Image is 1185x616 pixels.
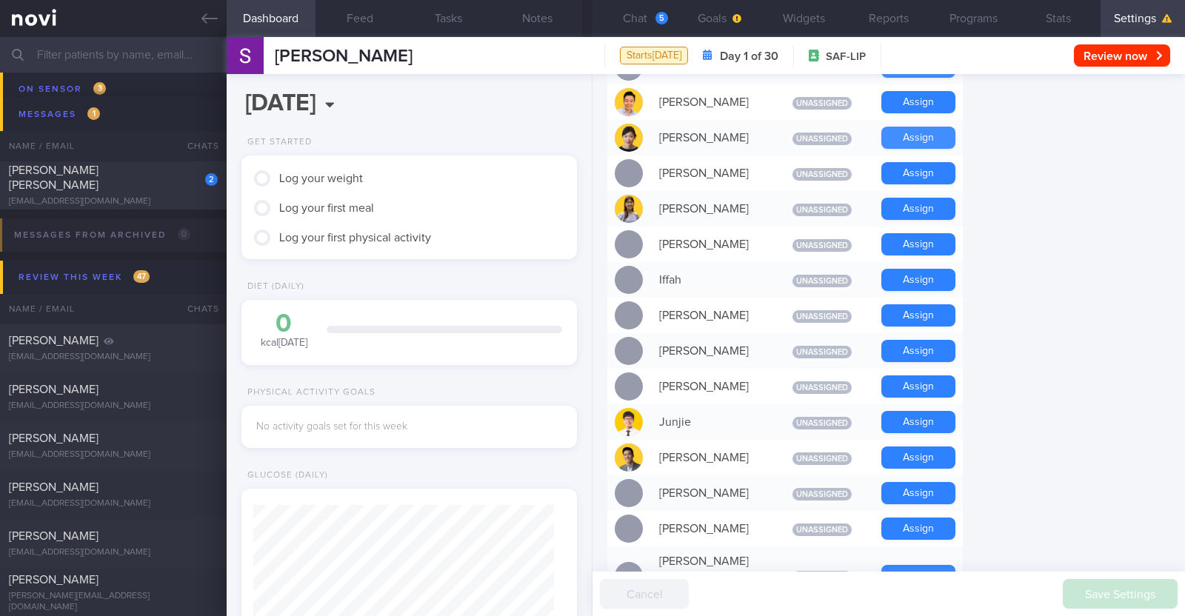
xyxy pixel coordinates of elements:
div: 2 [205,173,218,186]
button: Assign [881,162,955,184]
div: Chats [167,131,227,161]
div: Physical Activity Goals [241,387,375,398]
div: [EMAIL_ADDRESS][DOMAIN_NAME] [9,352,218,363]
span: Unassigned [792,417,852,429]
button: Assign [881,269,955,291]
div: Junjie [652,407,770,437]
span: SAF-LIP [826,50,866,64]
button: Assign [881,518,955,540]
button: Assign [881,304,955,327]
div: [PERSON_NAME][EMAIL_ADDRESS][DOMAIN_NAME] [9,591,218,613]
span: Unassigned [792,275,852,287]
button: Assign [881,198,955,220]
button: Assign [881,375,955,398]
div: [PERSON_NAME] [652,443,770,472]
span: [PERSON_NAME] [9,432,99,444]
div: Iffah [652,265,770,295]
div: Messages from Archived [10,225,194,245]
div: Glucose (Daily) [241,470,328,481]
div: [PERSON_NAME] [652,87,770,117]
button: Assign [881,233,955,255]
span: [PERSON_NAME] [275,47,413,65]
div: [PERSON_NAME] [652,301,770,330]
div: 5 [655,12,668,24]
span: [PERSON_NAME] [9,481,99,493]
div: [EMAIL_ADDRESS][DOMAIN_NAME] [9,76,218,87]
button: Review now [1074,44,1170,67]
div: [EMAIL_ADDRESS][DOMAIN_NAME] [9,401,218,412]
div: [EMAIL_ADDRESS][DOMAIN_NAME] [9,547,218,558]
button: Assign [881,565,955,587]
span: [PERSON_NAME] [9,335,99,346]
button: Assign [881,446,955,469]
span: 47 [133,270,150,283]
div: No activity goals set for this week [256,421,562,434]
button: Assign [881,91,955,113]
span: Unassigned [792,97,852,110]
strong: Day 1 of 30 [720,49,778,64]
span: Unassigned [792,381,852,394]
button: Assign [881,340,955,362]
span: 0 [178,228,190,241]
div: [PERSON_NAME] [652,123,770,153]
span: Unassigned [792,346,852,358]
span: Unassigned [792,239,852,252]
span: Unassigned [792,571,852,583]
button: Assign [881,482,955,504]
span: Unassigned [792,452,852,465]
div: [EMAIL_ADDRESS][DOMAIN_NAME] [9,196,218,207]
div: [PERSON_NAME] [652,194,770,224]
div: 0 [256,311,312,337]
button: Assign [881,127,955,149]
span: [PERSON_NAME] [9,384,99,395]
div: [PERSON_NAME] [652,336,770,366]
span: Unassigned [792,133,852,145]
button: Assign [881,411,955,433]
span: [PERSON_NAME] [9,574,99,586]
div: Diet (Daily) [241,281,304,292]
span: 1 [87,107,100,120]
div: [PERSON_NAME] [652,514,770,543]
div: kcal [DATE] [256,311,312,350]
span: Unassigned [792,488,852,500]
span: Unassigned [792,523,852,536]
div: [PERSON_NAME] [652,372,770,401]
div: Messages [15,104,104,124]
div: Get Started [241,137,312,148]
div: Chats [167,294,227,324]
span: [PERSON_NAME] [PERSON_NAME] [9,164,99,191]
div: [EMAIL_ADDRESS][DOMAIN_NAME] [9,498,218,509]
div: [PERSON_NAME] [652,478,770,508]
span: Unassigned [792,204,852,216]
div: Starts [DATE] [620,47,688,65]
div: [PERSON_NAME] [652,230,770,259]
span: Unassigned [792,310,852,323]
div: [PERSON_NAME] Wee [PERSON_NAME] [652,546,770,606]
div: [PERSON_NAME] [652,158,770,188]
div: Review this week [15,267,153,287]
span: [PERSON_NAME] [9,530,99,542]
span: Unassigned [792,168,852,181]
div: [EMAIL_ADDRESS][DOMAIN_NAME] [9,449,218,461]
